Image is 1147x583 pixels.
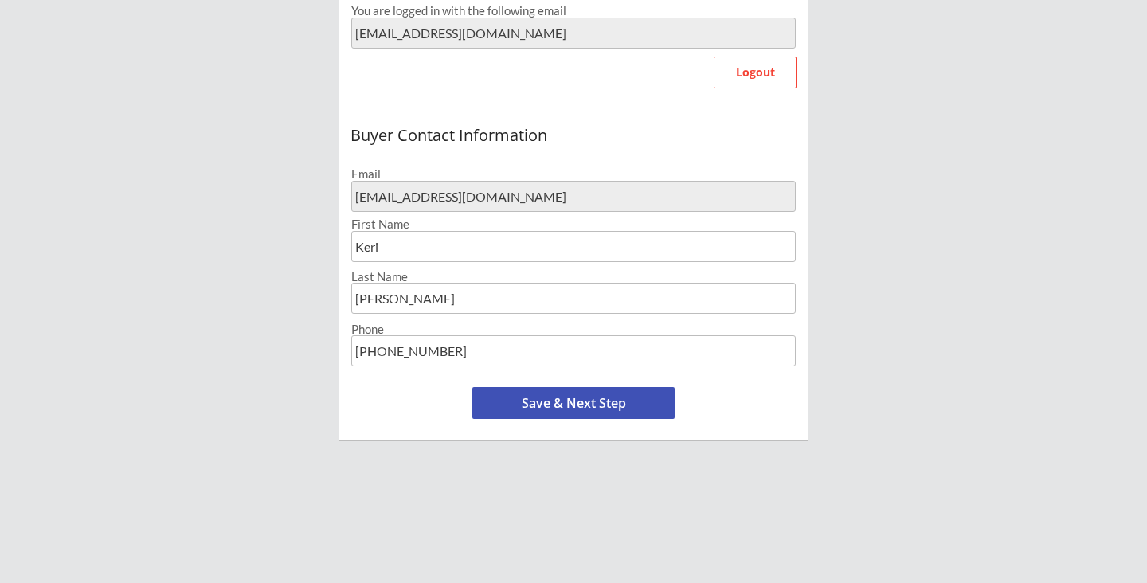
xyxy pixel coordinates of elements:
button: Save & Next Step [472,387,675,419]
div: First Name [351,218,796,230]
button: Logout [714,57,797,88]
div: Last Name [351,271,796,283]
div: You are logged in with the following email [351,5,796,17]
div: Phone [351,323,796,335]
div: Email [351,168,796,180]
div: Buyer Contact Information [350,127,797,144]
